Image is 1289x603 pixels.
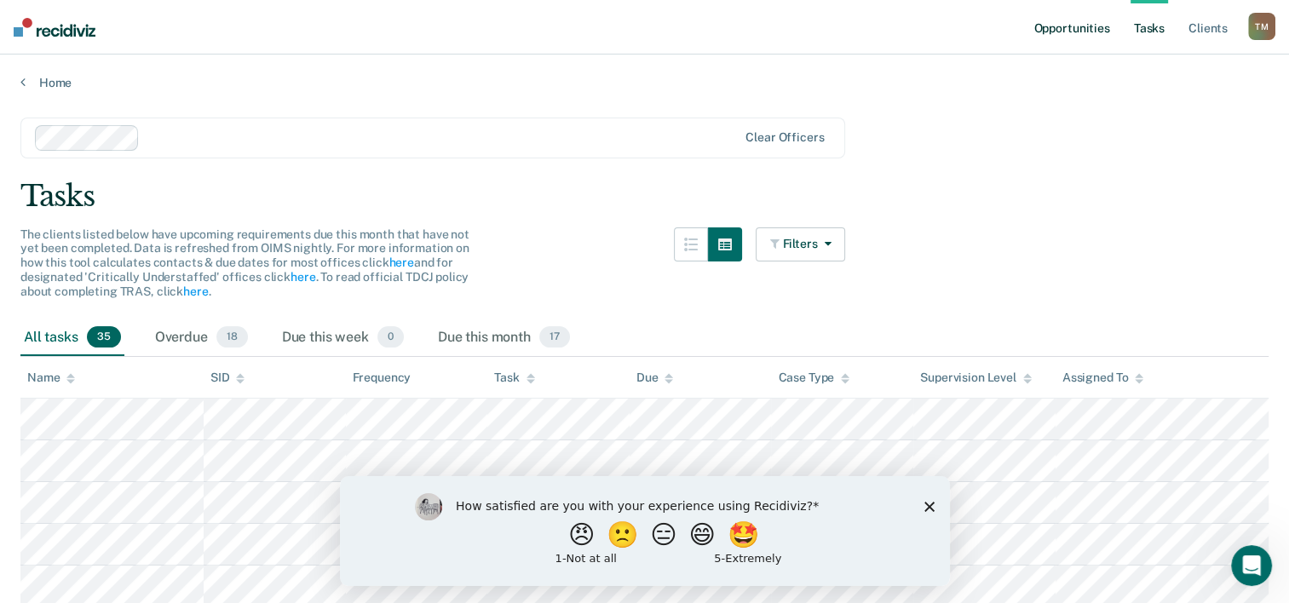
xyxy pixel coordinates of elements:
img: Recidiviz [14,18,95,37]
div: Tasks [20,179,1269,214]
iframe: Survey by Kim from Recidiviz [340,476,950,586]
a: Home [20,75,1269,90]
div: Due [636,370,674,385]
div: Name [27,370,75,385]
span: 18 [216,326,248,348]
div: Overdue18 [152,319,251,357]
span: The clients listed below have upcoming requirements due this month that have not yet been complet... [20,227,469,298]
iframe: Intercom live chat [1231,545,1272,586]
a: here [183,284,208,298]
div: Supervision Level [920,370,1032,385]
div: Task [494,370,534,385]
button: Filters [756,227,846,261]
div: T M [1248,13,1275,40]
a: here [291,270,315,284]
div: Clear officers [745,130,824,145]
span: 0 [377,326,404,348]
div: Due this week0 [279,319,407,357]
div: Case Type [778,370,849,385]
a: here [388,256,413,269]
div: SID [210,370,245,385]
div: All tasks35 [20,319,124,357]
div: Assigned To [1062,370,1143,385]
div: Frequency [353,370,411,385]
span: 17 [539,326,570,348]
div: Due this month17 [434,319,573,357]
button: TM [1248,13,1275,40]
span: 35 [87,326,121,348]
